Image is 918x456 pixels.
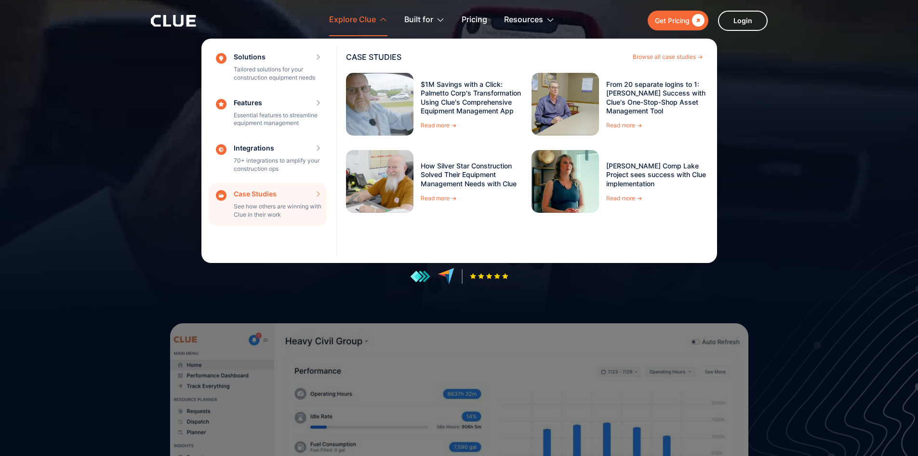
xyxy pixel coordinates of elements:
[470,273,508,279] img: Five-star rating icon
[606,123,635,128] div: Read more
[606,80,710,115] a: From 20 separate logins to 1: [PERSON_NAME] Success with Clue's One-Stop-Shop Asset Management Tool
[346,150,413,213] img: How Silver Star Construction Solved Their Equipment Management Needs with Clue
[633,54,696,60] div: Browse all case studies
[404,5,433,35] div: Built for
[421,195,450,201] div: Read more
[421,162,524,188] a: How Silver Star Construction Solved Their Equipment Management Needs with Clue
[438,268,454,285] img: reviews at capterra
[421,195,524,201] a: Read more
[504,5,543,35] div: Resources
[504,5,555,35] div: Resources
[532,73,599,136] img: From 20 separate logins to 1: Igel's Success with Clue's One-Stop-Shop Asset Management Tool
[718,11,768,31] a: Login
[606,195,635,201] div: Read more
[346,73,413,136] img: $1M Savings with a Click: Palmetto Corp's Transformation Using Clue's Comprehensive Equipment Man...
[329,5,387,35] div: Explore Clue
[151,36,768,263] nav: Explore Clue
[421,80,524,115] a: $1M Savings with a Click: Palmetto Corp's Transformation Using Clue's Comprehensive Equipment Man...
[690,14,705,27] div: 
[532,150,599,213] img: Graham's Comp Lake Project sees success with Clue implementation
[606,162,710,188] a: [PERSON_NAME] Comp Lake Project sees success with Clue implementation
[606,123,710,128] a: Read more
[606,195,710,201] a: Read more
[648,11,708,30] a: Get Pricing
[410,270,430,283] img: reviews at getapp
[346,53,628,61] div: CASE STUDIES
[655,14,690,27] div: Get Pricing
[404,5,445,35] div: Built for
[462,5,487,35] a: Pricing
[421,123,524,128] a: Read more
[421,123,450,128] div: Read more
[745,321,918,456] iframe: Chat Widget
[633,54,703,60] a: Browse all case studies
[329,5,376,35] div: Explore Clue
